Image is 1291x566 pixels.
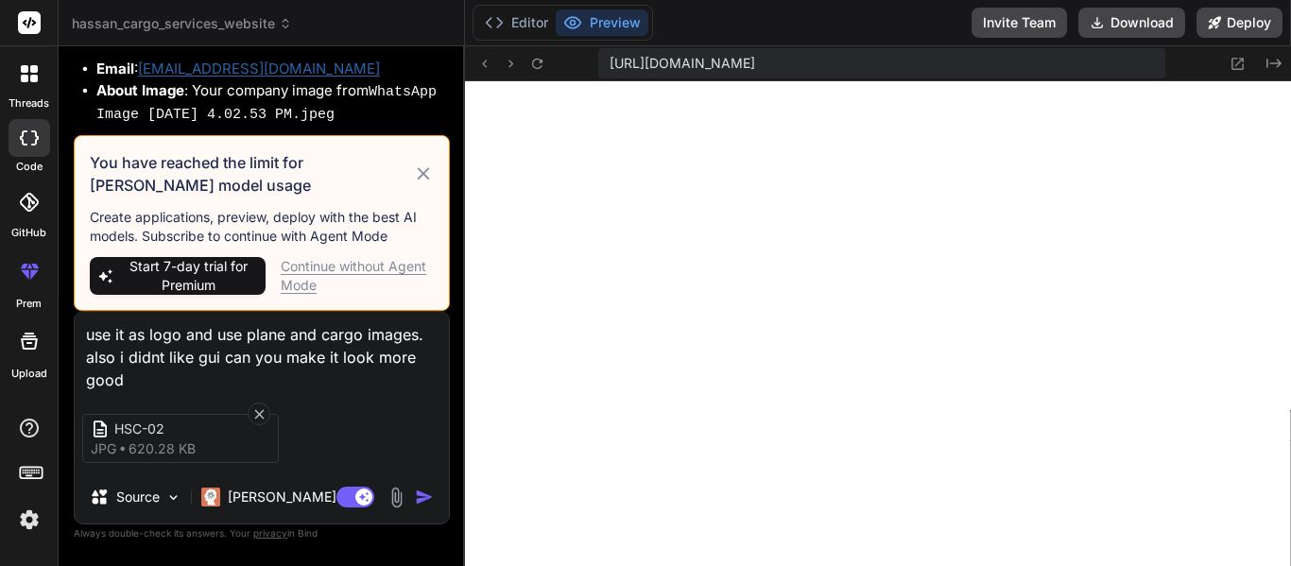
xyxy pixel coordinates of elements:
p: Create applications, preview, deploy with the best AI models. Subscribe to continue with Agent Mode [90,208,434,246]
label: threads [9,95,49,111]
p: [PERSON_NAME] 4 S.. [228,488,369,506]
li: : [96,59,446,80]
span: [URL][DOMAIN_NAME] [610,54,755,73]
img: attachment [386,487,407,508]
label: code [16,159,43,175]
p: Source [116,488,160,506]
div: Continue without Agent Mode [281,257,434,295]
button: Download [1078,8,1185,38]
img: settings [13,504,45,536]
img: Claude 4 Sonnet [201,488,220,506]
span: jpg [91,439,116,458]
button: Preview [556,9,648,36]
button: Deploy [1196,8,1282,38]
span: HSC-02 [114,420,266,439]
li: : Your company image from [96,80,446,127]
label: Upload [11,366,47,382]
label: prem [16,296,42,312]
span: 620.28 KB [129,439,196,458]
textarea: use it as logo and use plane and cargo images. also i didnt like gui can you make it look more good [75,312,449,391]
span: hassan_cargo_services_website [72,14,292,33]
p: Always double-check its answers. Your in Bind [74,524,450,542]
button: Invite Team [972,8,1067,38]
button: Editor [477,9,556,36]
button: Start 7-day trial for Premium [90,257,266,295]
img: Pick Models [165,489,181,506]
span: Start 7-day trial for Premium [119,257,258,295]
a: [EMAIL_ADDRESS][DOMAIN_NAME] [138,60,380,77]
label: GitHub [11,225,46,241]
span: privacy [253,527,287,539]
iframe: Preview [465,81,1291,566]
strong: Email [96,60,134,77]
strong: About Image [96,81,184,99]
img: icon [415,488,434,506]
h3: You have reached the limit for [PERSON_NAME] model usage [90,151,413,197]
